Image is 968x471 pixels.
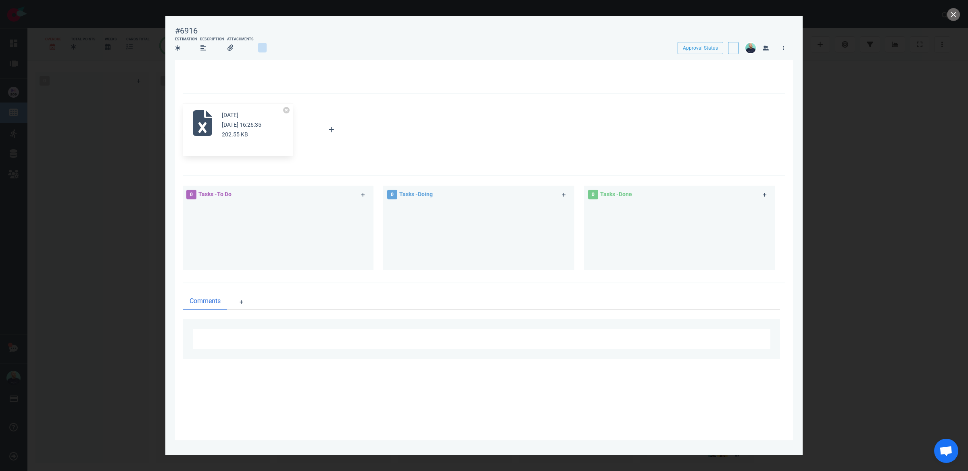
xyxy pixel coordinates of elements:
[745,43,756,53] img: 26
[588,190,598,199] span: 0
[222,131,248,138] small: 202.55 KB
[186,190,196,199] span: 0
[198,191,232,197] span: Tasks - To Do
[934,439,958,463] div: Ouvrir le chat
[678,42,723,54] button: Approval Status
[600,191,632,197] span: Tasks - Done
[227,37,254,42] div: Attachments
[222,121,261,128] small: [DATE] 16:26:35
[175,37,197,42] div: Estimation
[387,190,397,199] span: 0
[947,8,960,21] button: close
[190,296,221,306] span: Comments
[222,112,238,118] small: [DATE]
[200,37,224,42] div: Description
[175,26,198,36] div: #6916
[399,191,433,197] span: Tasks - Doing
